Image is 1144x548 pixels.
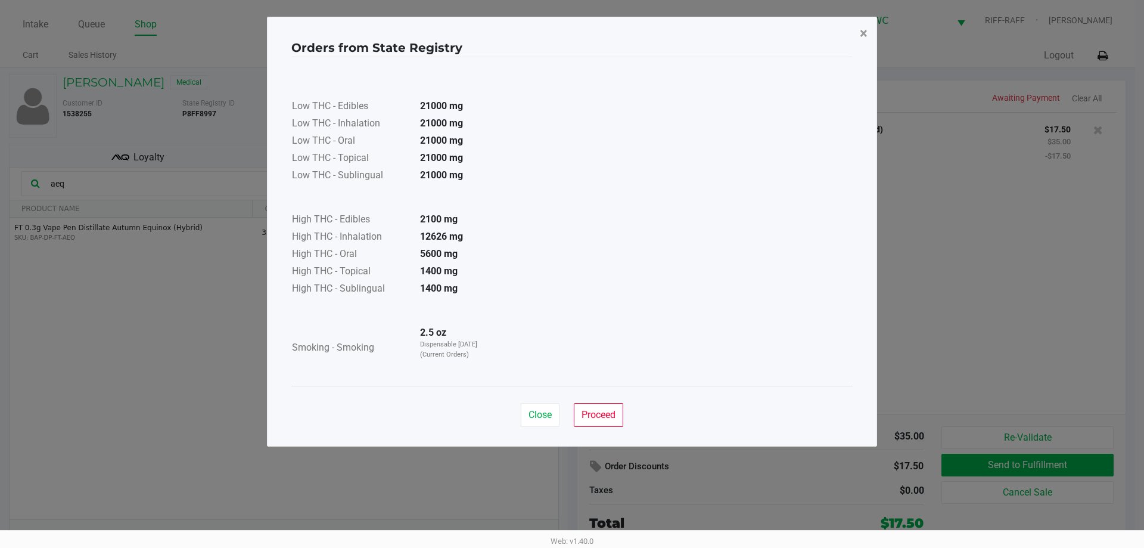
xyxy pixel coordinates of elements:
[420,340,484,360] p: Dispensable [DATE] (Current Orders)
[291,229,411,246] td: High THC - Inhalation
[860,25,868,42] span: ×
[291,264,411,281] td: High THC - Topical
[291,246,411,264] td: High THC - Oral
[291,281,411,298] td: High THC - Sublingual
[291,133,411,150] td: Low THC - Oral
[291,116,411,133] td: Low THC - Inhalation
[291,98,411,116] td: Low THC - Edibles
[521,403,559,427] button: Close
[291,150,411,168] td: Low THC - Topical
[420,169,463,181] strong: 21000 mg
[420,135,463,146] strong: 21000 mg
[420,100,463,112] strong: 21000 mg
[574,403,623,427] button: Proceed
[420,248,458,259] strong: 5600 mg
[850,17,877,50] button: Close
[529,409,552,420] span: Close
[291,212,411,229] td: High THC - Edibles
[420,265,458,277] strong: 1400 mg
[420,152,463,163] strong: 21000 mg
[291,168,411,185] td: Low THC - Sublingual
[291,325,411,371] td: Smoking - Smoking
[291,39,462,57] h4: Orders from State Registry
[420,231,463,242] strong: 12626 mg
[420,327,446,338] strong: 2.5 oz
[582,409,615,420] span: Proceed
[420,213,458,225] strong: 2100 mg
[420,117,463,129] strong: 21000 mg
[420,283,458,294] strong: 1400 mg
[551,537,593,546] span: Web: v1.40.0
